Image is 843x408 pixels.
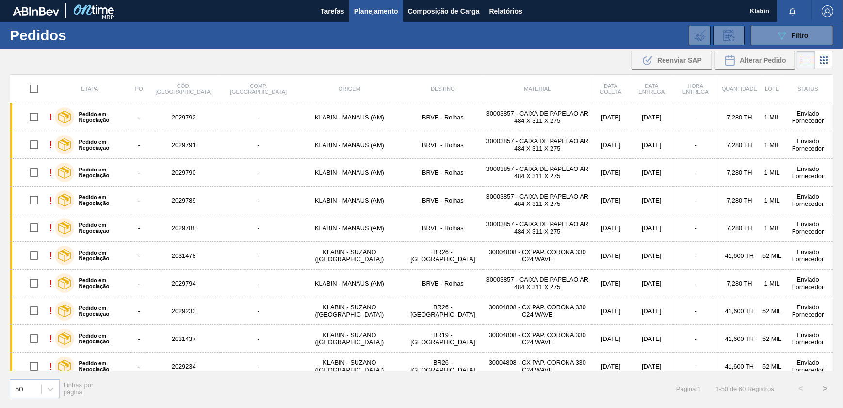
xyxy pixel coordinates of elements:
td: BR26 - [GEOGRAPHIC_DATA] [403,242,483,270]
td: - [221,353,296,380]
span: Reenviar SAP [657,56,702,64]
td: - [131,214,147,242]
td: - [221,103,296,131]
td: 7,280 TH [718,270,761,297]
td: BRVE - Rolhas [403,270,483,297]
span: 1 - 50 de 60 Registros [715,385,774,392]
td: - [673,159,718,187]
a: !Pedido em Negociação-2029788-KLABIN - MANAUS (AM)BRVE - Rolhas30003857 - CAIXA DE PAPELAO AR 484... [10,214,833,242]
span: Data entrega [638,83,665,95]
label: Pedido em Negociação [74,111,128,123]
img: TNhmsLtSVTkK8tSr43FrP2fwEKptu5GPRR3wAAAABJRU5ErkJggg== [13,7,59,16]
td: Enviado Fornecedor [783,187,833,214]
td: 2029788 [147,214,221,242]
a: !Pedido em Negociação-2031437-KLABIN - SUZANO ([GEOGRAPHIC_DATA])BR19 - [GEOGRAPHIC_DATA]30004808... [10,325,833,353]
td: [DATE] [592,103,630,131]
td: BR26 - [GEOGRAPHIC_DATA] [403,297,483,325]
td: 52 MIL [761,242,783,270]
td: BRVE - Rolhas [403,214,483,242]
td: 41,600 TH [718,297,761,325]
td: BRVE - Rolhas [403,131,483,159]
td: KLABIN - MANAUS (AM) [296,131,403,159]
div: ! [49,278,52,289]
td: - [221,270,296,297]
td: [DATE] [630,325,673,353]
div: ! [49,222,52,234]
a: !Pedido em Negociação-2029789-KLABIN - MANAUS (AM)BRVE - Rolhas30003857 - CAIXA DE PAPELAO AR 484... [10,187,833,214]
td: - [673,297,718,325]
div: Alterar Pedido [715,51,795,70]
td: 1 MIL [761,187,783,214]
td: - [673,131,718,159]
button: < [789,376,813,401]
a: !Pedido em Negociação-2029791-KLABIN - MANAUS (AM)BRVE - Rolhas30003857 - CAIXA DE PAPELAO AR 484... [10,131,833,159]
td: BRVE - Rolhas [403,187,483,214]
td: 1 MIL [761,214,783,242]
td: 1 MIL [761,131,783,159]
div: ! [49,333,52,344]
td: - [131,103,147,131]
td: Enviado Fornecedor [783,103,833,131]
td: 2029791 [147,131,221,159]
td: 52 MIL [761,353,783,380]
td: 30003857 - CAIXA DE PAPELAO AR 484 X 311 X 275 [483,214,592,242]
label: Pedido em Negociação [74,277,128,289]
div: ! [49,306,52,317]
td: 2029792 [147,103,221,131]
span: Tarefas [321,5,344,17]
td: - [131,159,147,187]
td: 30003857 - CAIXA DE PAPELAO AR 484 X 311 X 275 [483,131,592,159]
td: - [221,297,296,325]
span: Página : 1 [676,385,701,392]
span: Cód. [GEOGRAPHIC_DATA] [156,83,212,95]
td: - [131,353,147,380]
td: 7,280 TH [718,214,761,242]
td: [DATE] [630,270,673,297]
td: 2029234 [147,353,221,380]
div: Visão em Lista [797,51,815,69]
td: - [673,325,718,353]
td: Enviado Fornecedor [783,159,833,187]
td: Enviado Fornecedor [783,297,833,325]
td: [DATE] [630,297,673,325]
span: Hora Entrega [682,83,709,95]
td: 30003857 - CAIXA DE PAPELAO AR 484 X 311 X 275 [483,103,592,131]
span: Data coleta [600,83,621,95]
img: Logout [822,5,833,17]
td: BR26 - [GEOGRAPHIC_DATA] [403,353,483,380]
td: 2029794 [147,270,221,297]
td: [DATE] [592,270,630,297]
td: KLABIN - MANAUS (AM) [296,214,403,242]
td: 52 MIL [761,325,783,353]
a: !Pedido em Negociação-2031478-KLABIN - SUZANO ([GEOGRAPHIC_DATA])BR26 - [GEOGRAPHIC_DATA]30004808... [10,242,833,270]
td: 1 MIL [761,159,783,187]
button: > [813,376,837,401]
span: Filtro [792,32,809,39]
td: - [131,297,147,325]
td: KLABIN - SUZANO ([GEOGRAPHIC_DATA]) [296,242,403,270]
td: [DATE] [592,159,630,187]
div: ! [49,250,52,261]
td: 2029233 [147,297,221,325]
td: 7,280 TH [718,131,761,159]
td: BRVE - Rolhas [403,103,483,131]
a: !Pedido em Negociação-2029234-KLABIN - SUZANO ([GEOGRAPHIC_DATA])BR26 - [GEOGRAPHIC_DATA]30004808... [10,353,833,380]
td: [DATE] [592,297,630,325]
td: - [673,187,718,214]
td: - [673,214,718,242]
td: 7,280 TH [718,103,761,131]
label: Pedido em Negociação [74,333,128,344]
td: - [673,270,718,297]
td: [DATE] [630,103,673,131]
td: [DATE] [592,325,630,353]
button: Notificações [777,4,808,18]
td: 7,280 TH [718,187,761,214]
label: Pedido em Negociação [74,360,128,372]
a: !Pedido em Negociação-2029792-KLABIN - MANAUS (AM)BRVE - Rolhas30003857 - CAIXA DE PAPELAO AR 484... [10,103,833,131]
td: KLABIN - SUZANO ([GEOGRAPHIC_DATA]) [296,353,403,380]
td: [DATE] [630,214,673,242]
td: BRVE - Rolhas [403,159,483,187]
td: 52 MIL [761,297,783,325]
td: - [131,187,147,214]
div: Importar Negociações dos Pedidos [689,26,711,45]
